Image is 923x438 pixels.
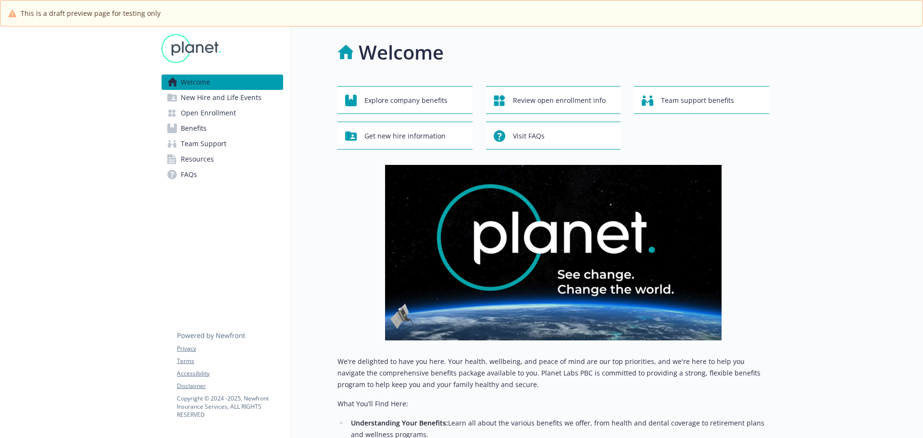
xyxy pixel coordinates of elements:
span: Open Enrollment [181,105,236,121]
a: Welcome [162,75,283,90]
p: We're delighted to have you here. Your health, wellbeing, and peace of mind are our top prioritie... [337,356,769,390]
span: Explore company benefits [364,91,448,110]
span: Team Support [181,136,226,151]
a: Accessibility [177,369,283,378]
span: Benefits [181,121,207,136]
span: Team support benefits [661,91,734,110]
a: Terms [177,357,283,365]
button: Review open enrollment info [486,86,621,114]
span: FAQs [181,167,197,182]
a: FAQs [162,167,283,182]
span: This is a draft preview page for testing only [21,8,161,18]
a: Benefits [162,121,283,136]
span: New Hire and Life Events [181,90,262,105]
span: Review open enrollment info [513,91,606,110]
button: Explore company benefits [337,86,473,114]
p: What You’ll Find Here: [337,398,769,410]
strong: Understanding Your Benefits: [351,418,448,427]
button: Visit FAQs [486,122,621,150]
span: Visit FAQs [513,127,545,145]
span: Resources [181,151,214,167]
button: Get new hire information [337,122,473,150]
a: Privacy [177,344,283,353]
a: Disclaimer [177,382,283,390]
a: Team Support [162,136,283,151]
button: Team support benefits [634,86,769,114]
a: Resources [162,151,283,167]
span: Welcome [181,75,210,90]
span: Get new hire information [364,127,446,145]
p: Copyright © 2024 - 2025 , Newfront Insurance Services, ALL RIGHTS RESERVED [177,394,283,419]
img: overview page banner [385,165,722,340]
a: Open Enrollment [162,105,283,121]
a: New Hire and Life Events [162,90,283,105]
h1: Welcome [359,38,444,67]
